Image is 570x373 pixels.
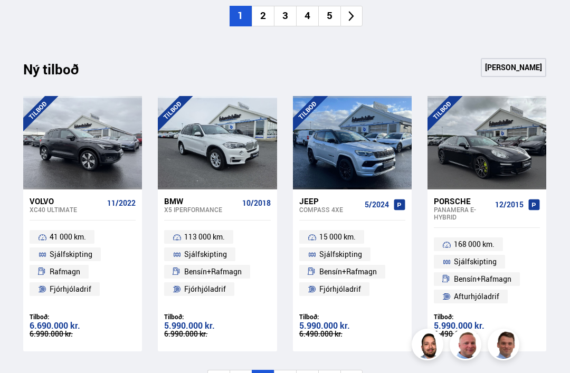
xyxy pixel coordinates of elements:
span: Fjórhjóladrif [184,283,226,295]
div: Panamera E-HYBRID [434,206,491,221]
span: 113 000 km. [184,231,225,243]
li: 3 [274,6,296,26]
a: Jeep Compass 4XE 5/2024 15 000 km. Sjálfskipting Bensín+Rafmagn Fjórhjóladrif Tilboð: 5.990.000 k... [293,189,412,351]
a: Volvo XC40 ULTIMATE 11/2022 41 000 km. Sjálfskipting Rafmagn Fjórhjóladrif Tilboð: 6.690.000 kr. ... [23,189,142,351]
li: 4 [296,6,318,26]
div: X5 IPERFORMANCE [164,206,237,213]
div: 6.990.000 kr. [164,330,270,338]
span: 10/2018 [242,199,271,207]
button: Opna LiveChat spjallviðmót [8,4,40,36]
div: Ný tilboð [23,61,97,83]
div: XC40 ULTIMATE [30,206,103,213]
div: 6.490.000 kr. [299,330,405,338]
li: 1 [230,6,252,26]
span: Sjálfskipting [319,248,362,261]
img: FbJEzSuNWCJXmdc-.webp [489,330,521,362]
div: Compass 4XE [299,206,360,213]
div: Porsche [434,196,491,206]
a: [PERSON_NAME] [481,58,546,77]
span: 12/2015 [495,200,524,209]
div: Tilboð: [299,313,405,321]
li: 2 [252,6,274,26]
div: Tilboð: [164,313,270,321]
span: 15 000 km. [319,231,356,243]
span: Rafmagn [50,265,80,278]
div: 5.990.000 kr. [299,321,405,330]
div: Volvo [30,196,103,206]
span: Bensín+Rafmagn [319,265,377,278]
span: Sjálfskipting [50,248,92,261]
span: 168 000 km. [454,238,495,251]
span: Bensín+Rafmagn [454,273,511,285]
div: Tilboð: [30,313,136,321]
span: Bensín+Rafmagn [184,265,242,278]
span: Fjórhjóladrif [319,283,361,295]
div: 6.690.000 kr. [30,321,136,330]
li: 5 [318,6,340,26]
img: nhp88E3Fdnt1Opn2.png [413,330,445,362]
div: 5.990.000 kr. [434,321,540,330]
span: Sjálfskipting [454,255,497,268]
div: Jeep [299,196,360,206]
a: Porsche Panamera E-HYBRID 12/2015 168 000 km. Sjálfskipting Bensín+Rafmagn Afturhjóladrif Tilboð:... [427,189,546,351]
span: Sjálfskipting [184,248,227,261]
div: 5.990.000 kr. [164,321,270,330]
div: Tilboð: [434,313,540,321]
span: 41 000 km. [50,231,86,243]
span: 5/2024 [365,200,389,209]
div: 6.990.000 kr. [30,330,136,338]
span: Afturhjóladrif [454,290,499,303]
span: 11/2022 [107,199,136,207]
span: Fjórhjóladrif [50,283,91,295]
a: BMW X5 IPERFORMANCE 10/2018 113 000 km. Sjálfskipting Bensín+Rafmagn Fjórhjóladrif Tilboð: 5.990.... [158,189,277,351]
img: siFngHWaQ9KaOqBr.png [451,330,483,362]
div: BMW [164,196,237,206]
